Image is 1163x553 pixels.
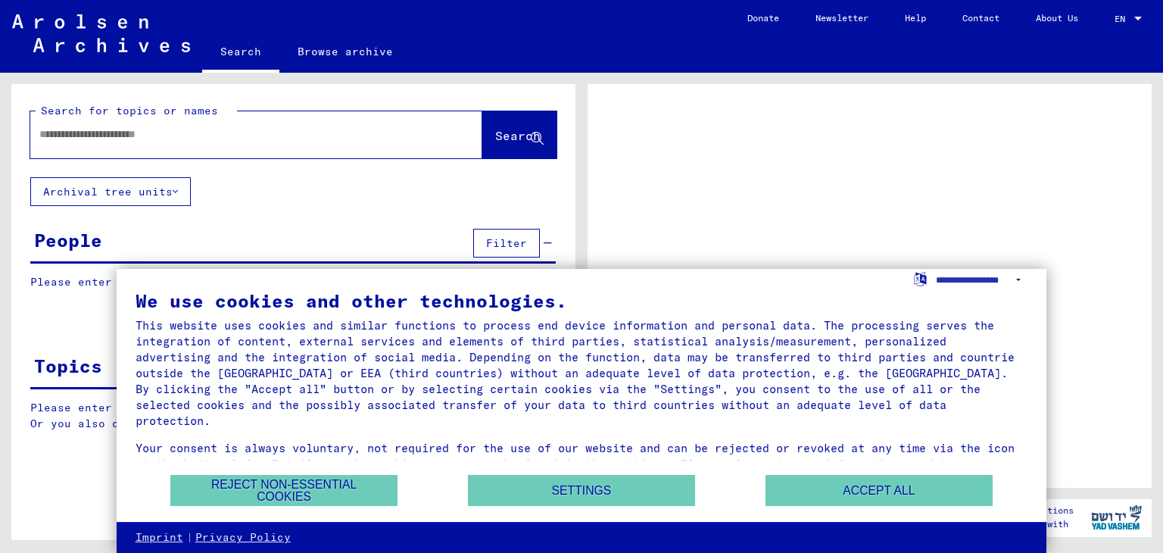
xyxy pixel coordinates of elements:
[30,400,557,432] p: Please enter a search term or set filters to get results. Or you also can browse the manually.
[136,292,1028,310] div: We use cookies and other technologies.
[41,104,218,117] mat-label: Search for topics or names
[495,128,541,143] span: Search
[279,33,411,70] a: Browse archive
[1088,498,1145,536] img: yv_logo.png
[30,274,556,290] p: Please enter a search term or set filters to get results.
[1115,14,1131,24] span: EN
[170,475,398,506] button: Reject non-essential cookies
[30,177,191,206] button: Archival tree units
[136,440,1028,488] div: Your consent is always voluntary, not required for the use of our website and can be rejected or ...
[34,227,102,254] div: People
[468,475,695,506] button: Settings
[765,475,993,506] button: Accept all
[136,530,183,545] a: Imprint
[482,111,557,158] button: Search
[473,229,540,258] button: Filter
[486,236,527,250] span: Filter
[12,14,190,52] img: Arolsen_neg.svg
[136,317,1028,429] div: This website uses cookies and similar functions to process end device information and personal da...
[195,530,291,545] a: Privacy Policy
[202,33,279,73] a: Search
[34,352,102,380] div: Topics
